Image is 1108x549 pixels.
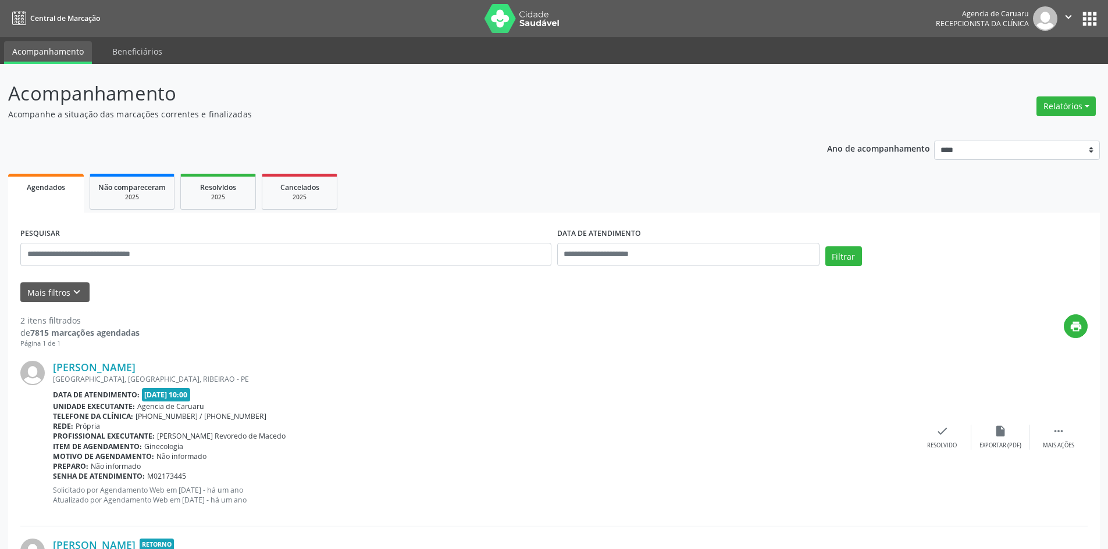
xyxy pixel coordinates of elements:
span: Ginecologia [144,442,183,451]
span: [DATE] 10:00 [142,388,191,401]
button:  [1057,6,1080,31]
button: Mais filtroskeyboard_arrow_down [20,282,90,303]
label: PESQUISAR [20,225,60,243]
p: Solicitado por Agendamento Web em [DATE] - há um ano Atualizado por Agendamento Web em [DATE] - h... [53,485,913,505]
span: Não informado [91,461,141,471]
i: print [1070,320,1082,333]
b: Rede: [53,421,73,431]
span: Cancelados [280,182,319,192]
b: Preparo: [53,461,88,471]
p: Ano de acompanhamento [827,141,930,155]
i: insert_drive_file [994,425,1007,437]
span: Resolvidos [200,182,236,192]
div: Exportar (PDF) [979,442,1021,450]
b: Profissional executante: [53,431,155,441]
p: Acompanhe a situação das marcações correntes e finalizadas [8,108,772,120]
a: Beneficiários [104,41,170,62]
img: img [20,361,45,385]
span: Não informado [156,451,206,461]
div: Página 1 de 1 [20,339,140,349]
span: [PERSON_NAME] Revoredo de Macedo [157,431,286,441]
span: Agencia de Caruaru [137,401,204,411]
i: check [936,425,949,437]
button: apps [1080,9,1100,29]
i:  [1052,425,1065,437]
b: Unidade executante: [53,401,135,411]
b: Item de agendamento: [53,442,142,451]
i:  [1062,10,1075,23]
div: 2025 [270,193,329,202]
a: Acompanhamento [4,41,92,64]
b: Data de atendimento: [53,390,140,400]
label: DATA DE ATENDIMENTO [557,225,641,243]
span: Agendados [27,182,65,192]
button: print [1064,314,1088,338]
span: Recepcionista da clínica [936,19,1029,28]
b: Motivo de agendamento: [53,451,154,461]
div: 2025 [98,193,166,202]
a: Central de Marcação [8,9,100,28]
span: M02173445 [147,471,186,481]
div: Mais ações [1043,442,1074,450]
span: Central de Marcação [30,13,100,23]
button: Filtrar [825,246,862,266]
div: [GEOGRAPHIC_DATA], [GEOGRAPHIC_DATA], RIBEIRAO - PE [53,374,913,384]
a: [PERSON_NAME] [53,361,136,374]
i: keyboard_arrow_down [70,286,83,299]
div: 2 itens filtrados [20,314,140,326]
b: Senha de atendimento: [53,471,145,481]
div: de [20,326,140,339]
b: Telefone da clínica: [53,411,133,421]
strong: 7815 marcações agendadas [30,327,140,338]
div: Agencia de Caruaru [936,9,1029,19]
span: [PHONE_NUMBER] / [PHONE_NUMBER] [136,411,266,421]
button: Relatórios [1036,96,1096,116]
div: Resolvido [927,442,957,450]
div: 2025 [189,193,247,202]
span: Não compareceram [98,182,166,192]
img: img [1033,6,1057,31]
p: Acompanhamento [8,79,772,108]
span: Própria [76,421,100,431]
